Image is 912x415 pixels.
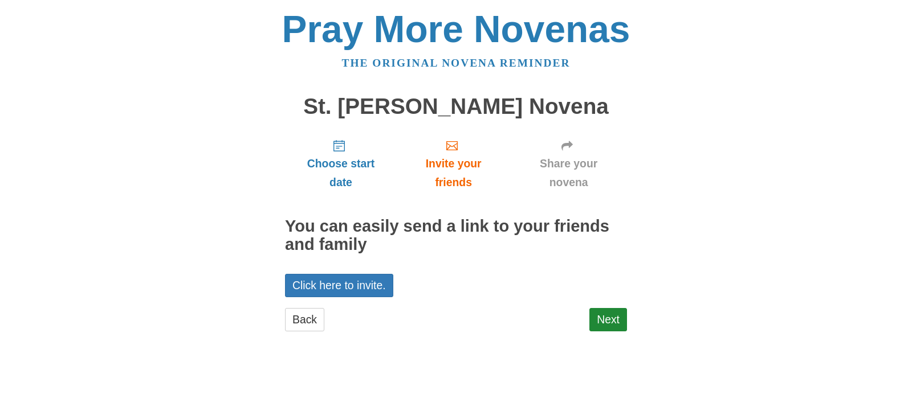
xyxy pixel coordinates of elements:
a: Share your novena [510,130,627,198]
a: Choose start date [285,130,397,198]
h2: You can easily send a link to your friends and family [285,217,627,254]
span: Share your novena [522,154,616,192]
a: Next [589,308,627,331]
a: The original novena reminder [342,57,571,69]
a: Back [285,308,324,331]
span: Invite your friends [408,154,499,192]
a: Click here to invite. [285,274,393,297]
span: Choose start date [296,154,385,192]
h1: St. [PERSON_NAME] Novena [285,94,627,119]
a: Invite your friends [397,130,510,198]
a: Pray More Novenas [282,8,630,50]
